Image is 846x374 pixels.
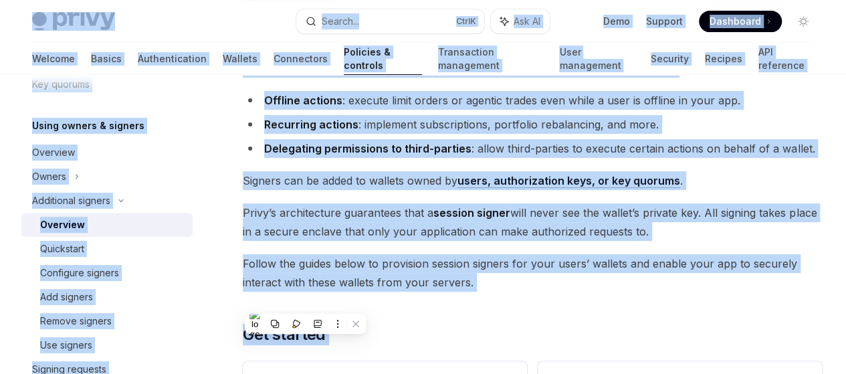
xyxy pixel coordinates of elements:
[264,142,471,155] strong: Delegating permissions to third-parties
[274,43,328,75] a: Connectors
[21,213,193,237] a: Overview
[21,141,193,165] a: Overview
[40,265,119,281] div: Configure signers
[32,43,75,75] a: Welcome
[243,139,822,158] li: : allow third-parties to execute certain actions on behalf of a wallet.
[138,43,207,75] a: Authentication
[264,118,358,131] strong: Recurring actions
[21,237,193,261] a: Quickstart
[32,193,110,209] div: Additional signers
[433,206,510,219] strong: session signer
[223,43,257,75] a: Wallets
[344,43,422,75] a: Policies & controls
[514,15,540,28] span: Ask AI
[243,203,822,241] span: Privy’s architecture guarantees that a will never see the wallet’s private key. All signing takes...
[651,43,689,75] a: Security
[40,337,92,353] div: Use signers
[32,12,115,31] img: light logo
[21,309,193,333] a: Remove signers
[438,43,544,75] a: Transaction management
[243,171,822,190] span: Signers can be added to wallets owned by .
[710,15,761,28] span: Dashboard
[491,9,550,33] button: Ask AI
[705,43,742,75] a: Recipes
[40,217,85,233] div: Overview
[456,16,476,27] span: Ctrl K
[40,313,112,329] div: Remove signers
[243,91,822,110] li: : execute limit orders or agentic trades even while a user is offline in your app.
[243,324,325,345] span: Get started
[243,254,822,292] span: Follow the guides below to provision session signers for your users’ wallets and enable your app ...
[457,174,680,188] a: users, authorization keys, or key quorums
[243,115,822,134] li: : implement subscriptions, portfolio rebalancing, and more.
[40,241,84,257] div: Quickstart
[264,94,342,107] strong: Offline actions
[296,9,484,33] button: Search...CtrlK
[792,11,814,32] button: Toggle dark mode
[40,289,93,305] div: Add signers
[322,13,359,29] div: Search...
[32,169,66,185] div: Owners
[559,43,634,75] a: User management
[91,43,122,75] a: Basics
[21,333,193,357] a: Use signers
[32,145,75,161] div: Overview
[603,15,630,28] a: Demo
[32,118,144,134] h5: Using owners & signers
[21,285,193,309] a: Add signers
[21,261,193,285] a: Configure signers
[646,15,683,28] a: Support
[699,11,782,32] a: Dashboard
[758,43,814,75] a: API reference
